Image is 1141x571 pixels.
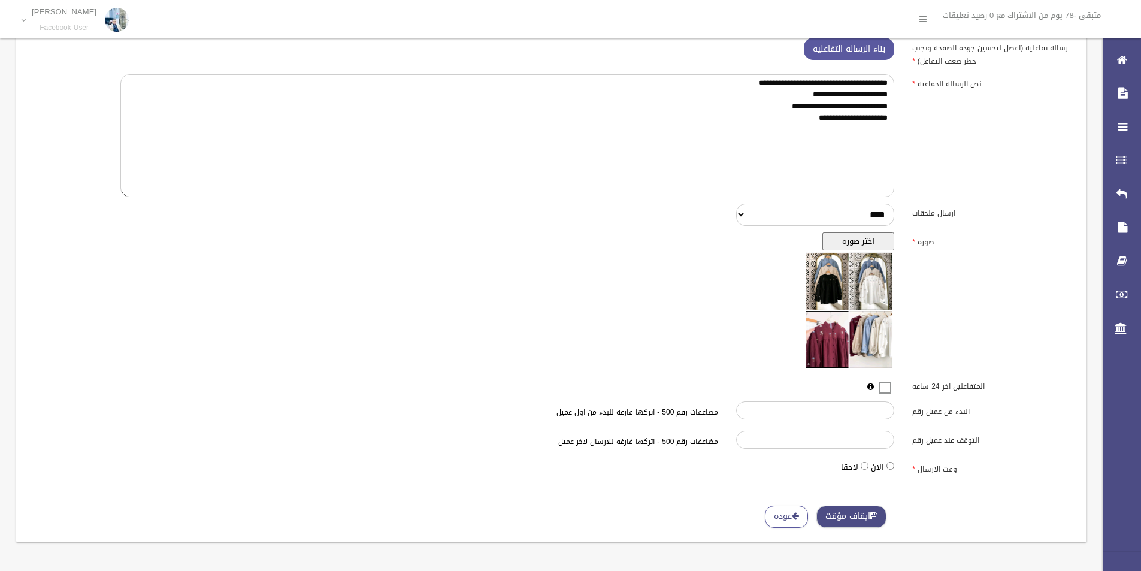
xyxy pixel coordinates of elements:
label: ارسال ملحقات [903,204,1079,220]
a: عوده [765,506,808,528]
button: بناء الرساله التفاعليه [804,38,894,60]
h6: مضاعفات رقم 500 - اتركها فارغه للارسال لاخر عميل [296,438,719,446]
label: التوقف عند عميل رقم [903,431,1079,448]
small: Facebook User [32,23,96,32]
button: اختر صوره [822,232,894,250]
h6: مضاعفات رقم 500 - اتركها فارغه للبدء من اول عميل [296,409,719,416]
label: رساله تفاعليه (افضل لتحسين جوده الصفحه وتجنب حظر ضعف التفاعل) [903,38,1079,68]
img: معاينه الصوره [804,250,895,370]
label: صوره [903,232,1079,249]
label: الان [871,460,884,475]
p: [PERSON_NAME] [32,7,96,16]
label: المتفاعلين اخر 24 ساعه [903,377,1079,394]
button: ايقاف مؤقت [816,506,886,528]
label: البدء من عميل رقم [903,401,1079,418]
label: نص الرساله الجماعيه [903,74,1079,91]
label: وقت الارسال [903,460,1079,476]
label: لاحقا [841,460,858,475]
